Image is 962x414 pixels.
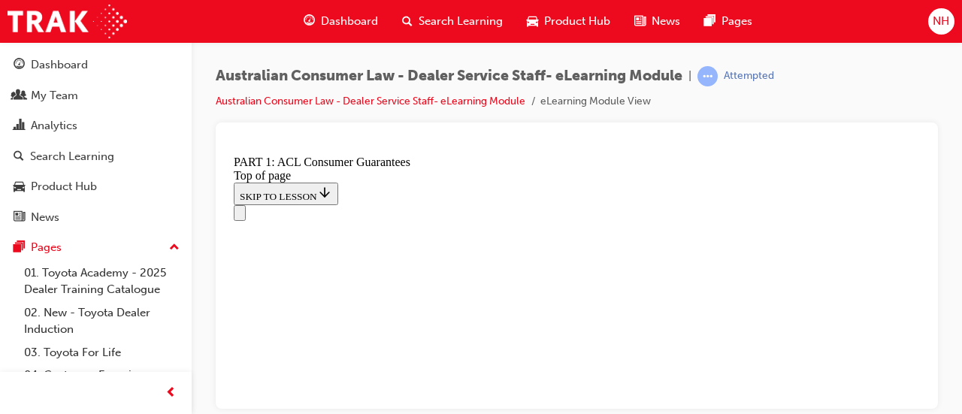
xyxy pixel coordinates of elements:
a: Dashboard [6,51,186,79]
div: My Team [31,87,78,104]
span: up-icon [169,238,180,258]
span: guage-icon [14,59,25,72]
a: car-iconProduct Hub [515,6,622,37]
a: News [6,204,186,231]
button: SKIP TO LESSON [6,33,110,56]
span: Search Learning [419,13,503,30]
span: search-icon [402,12,413,31]
span: | [688,68,691,85]
span: search-icon [14,150,24,164]
span: news-icon [14,211,25,225]
span: Dashboard [321,13,378,30]
a: news-iconNews [622,6,692,37]
a: Analytics [6,112,186,140]
a: My Team [6,82,186,110]
button: Pages [6,234,186,261]
div: Product Hub [31,178,97,195]
span: pages-icon [704,12,715,31]
span: News [652,13,680,30]
div: News [31,209,59,226]
span: people-icon [14,89,25,103]
span: car-icon [527,12,538,31]
div: PART 1: ACL Consumer Guarantees [6,6,692,20]
a: guage-iconDashboard [292,6,390,37]
span: Product Hub [544,13,610,30]
span: pages-icon [14,241,25,255]
span: car-icon [14,180,25,194]
span: prev-icon [165,384,177,403]
div: Pages [31,239,62,256]
span: news-icon [634,12,646,31]
div: Search Learning [30,148,114,165]
div: Dashboard [31,56,88,74]
div: Top of page [6,20,692,33]
span: chart-icon [14,119,25,133]
button: NH [928,8,954,35]
a: 03. Toyota For Life [18,341,186,364]
span: guage-icon [304,12,315,31]
a: Search Learning [6,143,186,171]
li: eLearning Module View [540,93,651,110]
div: Attempted [724,69,774,83]
a: 04. Customer Experience [18,364,186,387]
span: NH [933,13,949,30]
button: Open navigation menu [6,56,18,71]
a: Product Hub [6,173,186,201]
span: learningRecordVerb_ATTEMPT-icon [697,66,718,86]
span: Pages [721,13,752,30]
a: search-iconSearch Learning [390,6,515,37]
a: Australian Consumer Law - Dealer Service Staff- eLearning Module [216,95,525,107]
div: Analytics [31,117,77,134]
img: Trak [8,5,127,38]
a: pages-iconPages [692,6,764,37]
span: SKIP TO LESSON [12,41,104,53]
span: Australian Consumer Law - Dealer Service Staff- eLearning Module [216,68,682,85]
a: 02. New - Toyota Dealer Induction [18,301,186,341]
button: DashboardMy TeamAnalyticsSearch LearningProduct HubNews [6,48,186,234]
a: 01. Toyota Academy - 2025 Dealer Training Catalogue [18,261,186,301]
